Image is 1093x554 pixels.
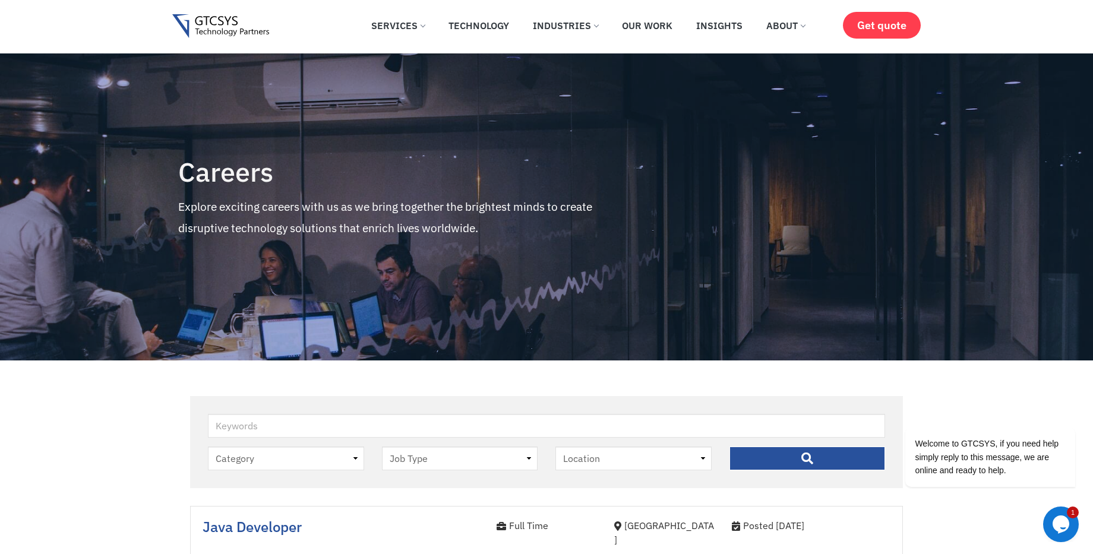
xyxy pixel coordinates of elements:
div: Full Time [497,518,596,533]
p: Explore exciting careers with us as we bring together the brightest minds to create disruptive te... [178,196,634,239]
input: Keywords [208,414,885,438]
span: Get quote [857,19,906,31]
input:  [729,447,886,470]
a: Industries [524,12,607,39]
iframe: chat widget [867,320,1081,501]
div: Posted [DATE] [732,518,890,533]
div: [GEOGRAPHIC_DATA] [614,518,714,547]
a: Services [362,12,434,39]
a: Java Developer [203,517,302,536]
h4: Careers [178,157,634,187]
a: Get quote [843,12,921,39]
a: Technology [440,12,518,39]
a: About [757,12,814,39]
a: Insights [687,12,751,39]
img: Gtcsys logo [172,14,269,39]
iframe: chat widget [1043,506,1081,542]
a: Our Work [613,12,681,39]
